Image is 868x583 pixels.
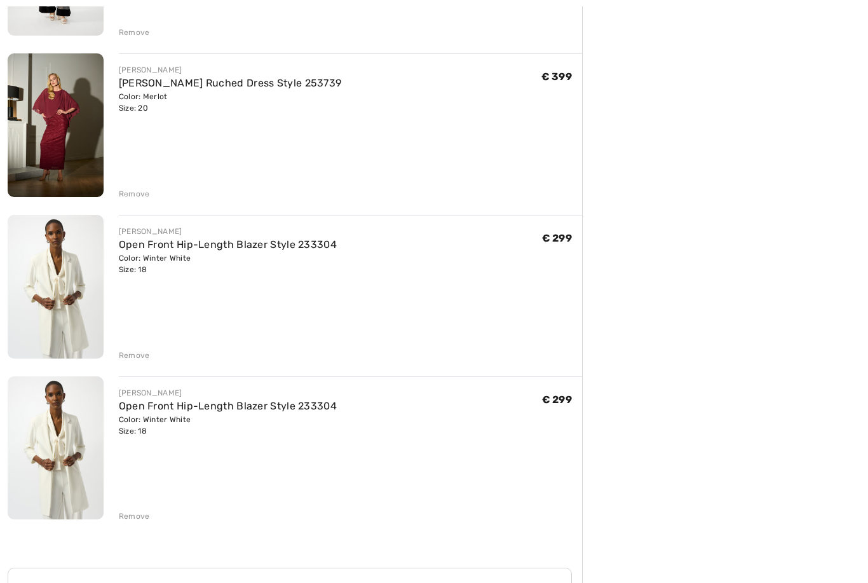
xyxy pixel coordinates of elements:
[119,414,337,437] div: Color: Winter White Size: 18
[119,252,337,275] div: Color: Winter White Size: 18
[541,71,573,83] span: € 399
[119,27,150,38] div: Remove
[542,394,573,406] span: € 299
[119,64,342,76] div: [PERSON_NAME]
[119,400,337,412] a: Open Front Hip-Length Blazer Style 233304
[8,215,104,359] img: Open Front Hip-Length Blazer Style 233304
[119,350,150,361] div: Remove
[8,53,104,197] img: Maxi Sheath Ruched Dress Style 253739
[119,91,342,114] div: Color: Merlot Size: 20
[119,238,337,250] a: Open Front Hip-Length Blazer Style 233304
[119,188,150,200] div: Remove
[119,511,150,522] div: Remove
[119,77,342,89] a: [PERSON_NAME] Ruched Dress Style 253739
[119,387,337,399] div: [PERSON_NAME]
[119,226,337,237] div: [PERSON_NAME]
[542,232,573,244] span: € 299
[8,376,104,520] img: Open Front Hip-Length Blazer Style 233304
